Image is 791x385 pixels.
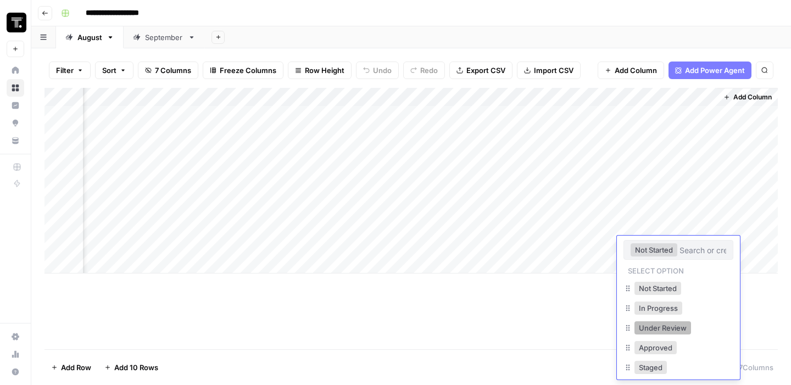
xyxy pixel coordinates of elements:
[685,65,745,76] span: Add Power Agent
[356,62,399,79] button: Undo
[623,339,733,359] div: Approved
[56,65,74,76] span: Filter
[7,132,24,149] a: Your Data
[7,114,24,132] a: Opportunities
[7,345,24,363] a: Usage
[634,361,667,374] button: Staged
[95,62,133,79] button: Sort
[669,62,751,79] button: Add Power Agent
[124,26,205,48] a: September
[598,62,664,79] button: Add Column
[61,362,91,373] span: Add Row
[305,65,344,76] span: Row Height
[634,341,677,354] button: Approved
[615,65,657,76] span: Add Column
[288,62,352,79] button: Row Height
[7,62,24,79] a: Home
[7,97,24,114] a: Insights
[517,62,581,79] button: Import CSV
[7,79,24,97] a: Browse
[634,302,682,315] button: In Progress
[466,65,505,76] span: Export CSV
[98,359,165,376] button: Add 10 Rows
[420,65,438,76] span: Redo
[77,32,102,43] div: August
[631,243,677,256] button: Not Started
[634,282,681,295] button: Not Started
[203,62,283,79] button: Freeze Columns
[534,65,573,76] span: Import CSV
[623,359,733,378] div: Staged
[7,328,24,345] a: Settings
[449,62,513,79] button: Export CSV
[44,359,98,376] button: Add Row
[56,26,124,48] a: August
[7,13,26,32] img: Thoughtspot Logo
[49,62,91,79] button: Filter
[623,319,733,339] div: Under Review
[138,62,198,79] button: 7 Columns
[155,65,191,76] span: 7 Columns
[403,62,445,79] button: Redo
[679,245,726,255] input: Search or create
[114,362,158,373] span: Add 10 Rows
[373,65,392,76] span: Undo
[623,280,733,299] div: Not Started
[145,32,183,43] div: September
[733,92,772,102] span: Add Column
[7,363,24,381] button: Help + Support
[719,90,776,104] button: Add Column
[7,9,24,36] button: Workspace: Thoughtspot
[623,299,733,319] div: In Progress
[634,321,691,334] button: Under Review
[623,263,688,276] p: Select option
[717,359,778,376] div: 6/7 Columns
[102,65,116,76] span: Sort
[220,65,276,76] span: Freeze Columns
